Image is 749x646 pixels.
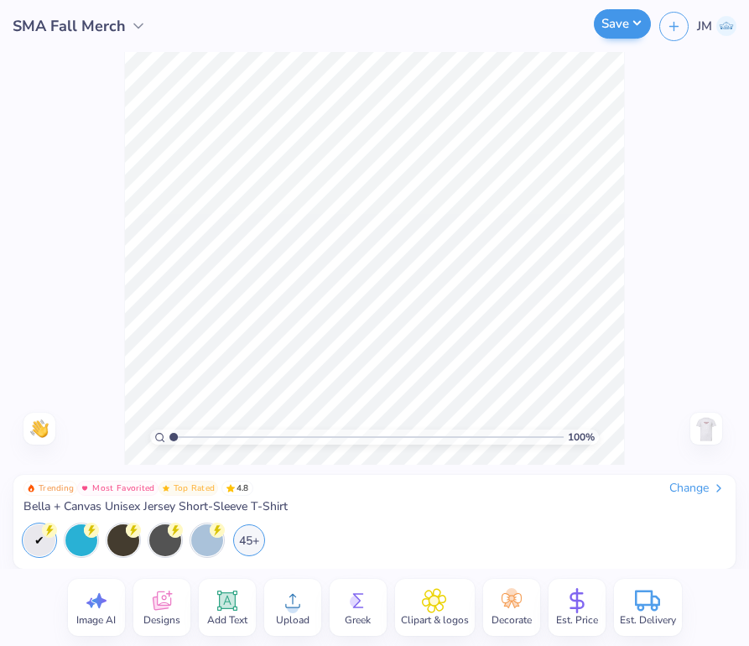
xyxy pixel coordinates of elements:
[568,430,595,445] span: 100 %
[39,484,74,492] span: Trending
[401,613,469,627] span: Clipart & logos
[159,481,219,496] button: Badge Button
[162,484,170,492] img: Top Rated sort
[77,481,158,496] button: Badge Button
[27,484,35,492] img: Trending sort
[92,484,154,492] span: Most Favorited
[492,613,532,627] span: Decorate
[716,16,736,36] img: Jordyn Miller
[233,524,265,556] div: 45+
[697,17,712,36] span: JM
[13,15,126,38] span: SMA Fall Merch
[81,484,89,492] img: Most Favorited sort
[594,9,651,39] button: Save
[207,613,247,627] span: Add Text
[76,613,116,627] span: Image AI
[556,613,598,627] span: Est. Price
[23,499,288,514] span: Bella + Canvas Unisex Jersey Short-Sleeve T-Shirt
[174,484,216,492] span: Top Rated
[620,613,676,627] span: Est. Delivery
[693,415,720,442] img: Front
[697,16,736,36] a: JM
[276,613,309,627] span: Upload
[221,481,253,496] span: 4.8
[143,613,180,627] span: Designs
[669,481,726,496] div: Change
[345,613,371,627] span: Greek
[23,481,77,496] button: Badge Button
